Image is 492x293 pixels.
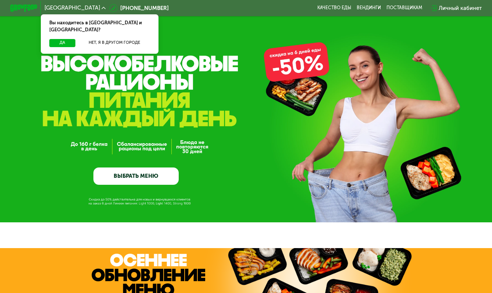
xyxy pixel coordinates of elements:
div: поставщикам [386,5,422,11]
a: ВЫБРАТЬ МЕНЮ [93,167,178,184]
div: Личный кабинет [439,4,482,12]
a: Качество еды [317,5,351,11]
button: Нет, я в другом городе [78,39,150,47]
div: Вы находитесь в [GEOGRAPHIC_DATA] и [GEOGRAPHIC_DATA]? [41,14,158,39]
button: Да [49,39,76,47]
a: [PHONE_NUMBER] [109,4,169,12]
span: [GEOGRAPHIC_DATA] [44,5,100,11]
a: Вендинги [357,5,381,11]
